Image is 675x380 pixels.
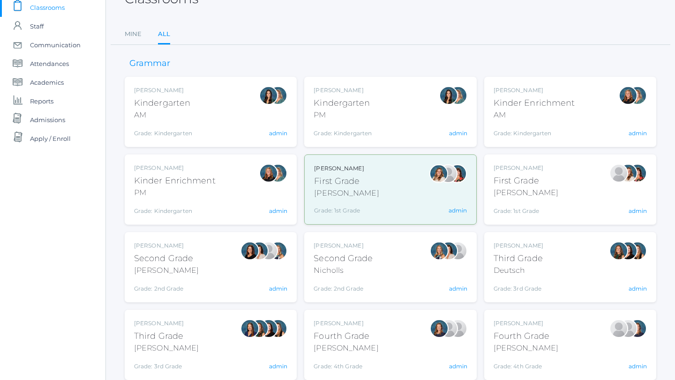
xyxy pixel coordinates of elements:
div: Liv Barber [619,164,637,183]
div: Heather Wallock [448,164,467,183]
span: Communication [30,36,81,54]
div: Deutsch [494,265,543,276]
div: PM [314,110,372,121]
div: Grade: 1st Grade [494,202,558,215]
div: [PERSON_NAME] [134,343,199,354]
span: Attendances [30,54,69,73]
a: admin [629,363,647,370]
a: admin [449,363,467,370]
div: Grade: Kindergarten [494,124,575,138]
div: Grade: Kindergarten [134,124,192,138]
div: Juliana Fowler [269,319,287,338]
div: [PERSON_NAME] [314,343,378,354]
a: admin [449,285,467,292]
div: Lydia Chaffin [439,319,458,338]
div: PM [134,187,216,198]
div: Jordyn Dewey [259,86,278,105]
div: [PERSON_NAME] [314,319,378,328]
h3: Grammar [125,59,175,68]
span: Staff [30,17,44,36]
div: Courtney Nicholls [430,241,449,260]
div: Grade: 2nd Grade [314,280,373,293]
div: Grade: 1st Grade [314,203,379,215]
div: [PERSON_NAME] [494,241,543,250]
div: Second Grade [314,252,373,265]
div: Sarah Armstrong [449,241,467,260]
div: Heather Porter [619,319,637,338]
div: Sarah Armstrong [259,241,278,260]
div: Lydia Chaffin [609,319,628,338]
a: admin [629,207,647,214]
div: Grade: Kindergarten [134,202,216,215]
div: Grade: 4th Grade [314,358,378,371]
div: First Grade [314,175,379,188]
a: Mine [125,25,142,44]
div: [PERSON_NAME] [314,188,379,199]
div: [PERSON_NAME] [134,319,199,328]
div: Grade: 4th Grade [494,358,558,371]
a: admin [629,130,647,137]
div: [PERSON_NAME] [494,187,558,198]
div: Second Grade [134,252,199,265]
div: [PERSON_NAME] [314,164,379,173]
a: All [158,25,170,45]
div: [PERSON_NAME] [494,86,575,95]
div: AM [134,110,192,121]
a: admin [629,285,647,292]
div: Ellie Bradley [628,319,647,338]
div: Katie Watters [259,319,278,338]
div: Jaimie Watson [439,164,457,183]
div: [PERSON_NAME] [494,164,558,172]
div: [PERSON_NAME] [494,319,558,328]
div: Kinder Enrichment [494,97,575,110]
span: Academics [30,73,64,92]
div: [PERSON_NAME] [494,343,558,354]
div: Andrea Deutsch [609,241,628,260]
div: Nicholls [314,265,373,276]
div: Grade: Kindergarten [314,124,372,138]
div: Jaimie Watson [609,164,628,183]
div: Grade: 3rd Grade [134,358,199,371]
div: Maureen Doyle [269,164,287,183]
div: Grade: 2nd Grade [134,280,199,293]
div: First Grade [494,175,558,187]
span: Apply / Enroll [30,129,71,148]
div: Nicole Dean [259,164,278,183]
div: Heather Porter [449,319,467,338]
a: admin [269,285,287,292]
div: Liv Barber [429,164,448,183]
div: Grade: 3rd Grade [494,280,543,293]
div: Kinder Enrichment [134,175,216,187]
a: admin [269,130,287,137]
div: [PERSON_NAME] [134,164,216,172]
div: Kindergarten [134,97,192,110]
div: Heather Wallock [628,164,647,183]
span: Admissions [30,110,65,129]
div: [PERSON_NAME] [314,86,372,95]
a: admin [269,207,287,214]
div: [PERSON_NAME] [314,241,373,250]
div: Katie Watters [619,241,637,260]
div: Kindergarten [314,97,372,110]
div: Jordyn Dewey [439,86,458,105]
a: admin [449,207,467,214]
a: admin [449,130,467,137]
div: Juliana Fowler [628,241,647,260]
div: Cari Burke [439,241,458,260]
div: AM [494,110,575,121]
div: Maureen Doyle [628,86,647,105]
div: Third Grade [134,330,199,343]
div: [PERSON_NAME] [134,241,199,250]
div: Third Grade [494,252,543,265]
div: Ellie Bradley [430,319,449,338]
div: Emily Balli [240,241,259,260]
div: Cari Burke [250,241,269,260]
div: [PERSON_NAME] [134,265,199,276]
span: Reports [30,92,53,110]
a: admin [269,363,287,370]
div: Nicole Dean [619,86,637,105]
div: Courtney Nicholls [269,241,287,260]
div: Fourth Grade [314,330,378,343]
div: Maureen Doyle [449,86,467,105]
div: Fourth Grade [494,330,558,343]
